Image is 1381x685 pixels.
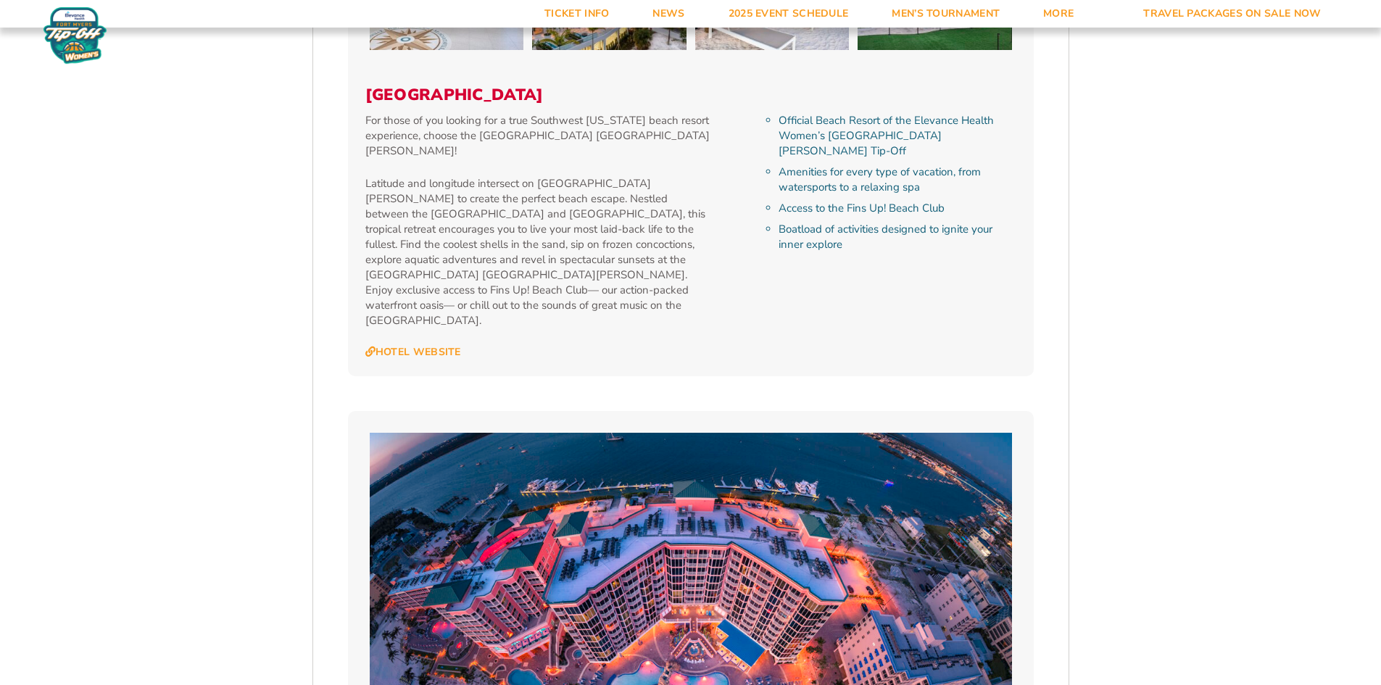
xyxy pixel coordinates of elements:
[779,201,1016,216] li: Access to the Fins Up! Beach Club
[779,165,1016,195] li: Amenities for every type of vacation, from watersports to a relaxing spa
[779,222,1016,252] li: Boatload of activities designed to ignite your inner explore
[43,7,107,64] img: Women's Fort Myers Tip-Off
[365,346,461,359] a: Hotel Website
[365,86,1016,104] h3: [GEOGRAPHIC_DATA]
[365,176,713,328] p: Latitude and longitude intersect on [GEOGRAPHIC_DATA][PERSON_NAME] to create the perfect beach es...
[779,113,1016,159] li: Official Beach Resort of the Elevance Health Women’s [GEOGRAPHIC_DATA][PERSON_NAME] Tip-Off
[365,113,713,159] p: For those of you looking for a true Southwest [US_STATE] beach resort experience, choose the [GEO...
